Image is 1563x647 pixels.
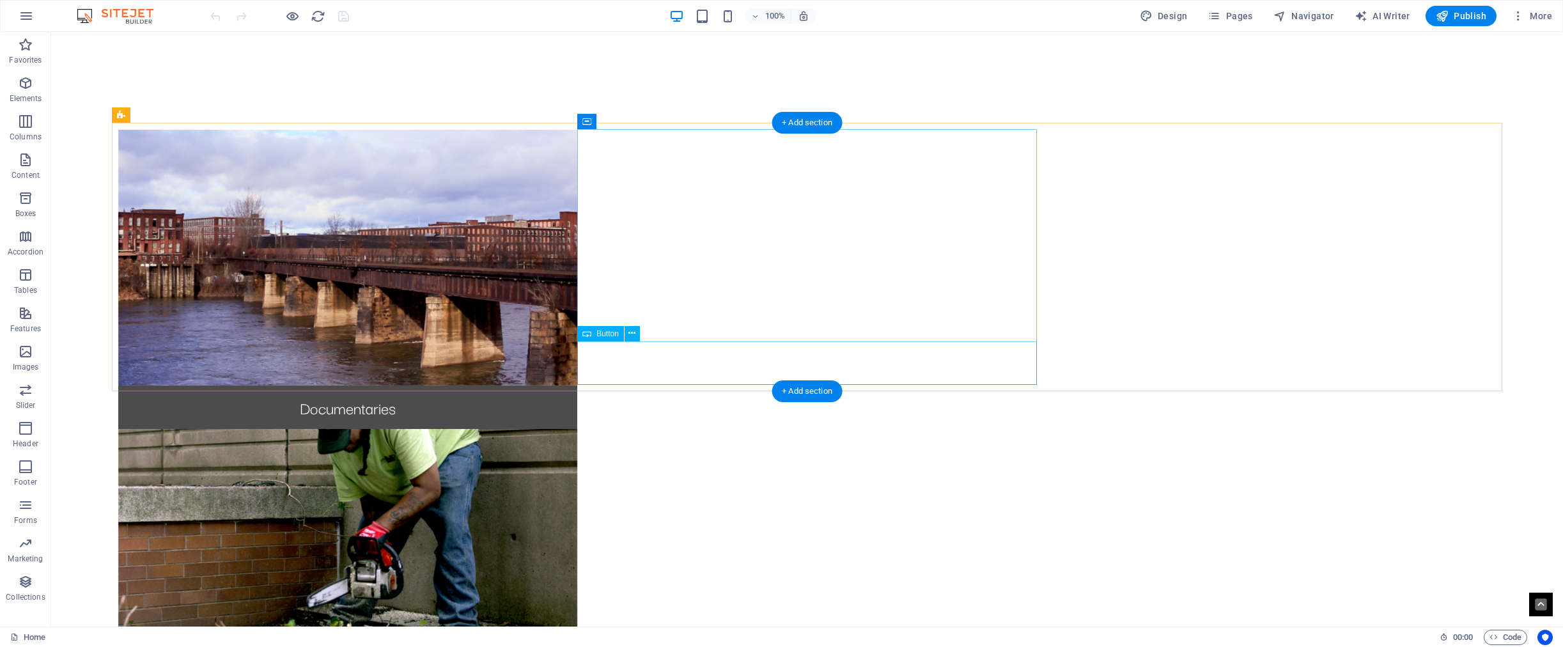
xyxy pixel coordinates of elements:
button: Pages [1202,6,1257,26]
i: Reload page [311,9,325,24]
button: 100% [745,8,791,24]
a: Click to cancel selection. Double-click to open Pages [10,630,45,645]
span: Publish [1436,10,1486,22]
p: Header [13,439,38,449]
p: Images [13,362,39,372]
button: reload [310,8,325,24]
p: Tables [14,285,37,295]
p: Footer [14,477,37,487]
span: AI Writer [1355,10,1410,22]
div: + Add section [772,112,843,134]
span: Pages [1208,10,1252,22]
button: Publish [1426,6,1497,26]
button: Code [1484,630,1527,645]
span: Navigator [1273,10,1334,22]
button: Design [1135,6,1193,26]
span: More [1512,10,1552,22]
span: : [1462,632,1464,642]
button: Navigator [1268,6,1339,26]
span: Design [1140,10,1188,22]
button: Click here to leave preview mode and continue editing [284,8,300,24]
button: Usercentrics [1537,630,1553,645]
p: Accordion [8,247,43,257]
p: Collections [6,592,45,602]
h6: 100% [765,8,785,24]
p: Features [10,323,41,334]
p: Forms [14,515,37,526]
span: Button [596,330,619,338]
p: Marketing [8,554,43,564]
div: Design (Ctrl+Alt+Y) [1135,6,1193,26]
button: More [1507,6,1557,26]
span: Code [1489,630,1521,645]
p: Boxes [15,208,36,219]
p: Favorites [9,55,42,65]
i: On resize automatically adjust zoom level to fit chosen device. [798,10,809,22]
button: AI Writer [1349,6,1415,26]
p: Slider [16,400,36,410]
h6: Session time [1440,630,1474,645]
p: Content [12,170,40,180]
p: Columns [10,132,42,142]
span: 00 00 [1453,630,1473,645]
p: Elements [10,93,42,104]
div: + Add section [772,380,843,402]
img: Editor Logo [74,8,169,24]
